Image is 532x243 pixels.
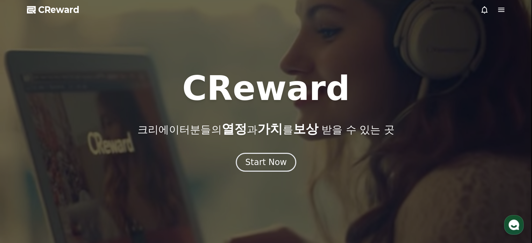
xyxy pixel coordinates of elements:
[38,4,79,15] span: CReward
[245,157,287,168] div: Start Now
[221,122,247,136] span: 열정
[108,195,116,201] span: 설정
[2,185,46,202] a: 홈
[257,122,282,136] span: 가치
[64,196,72,201] span: 대화
[293,122,318,136] span: 보상
[236,153,296,172] button: Start Now
[137,122,394,136] p: 크리에이터분들의 과 를 받을 수 있는 곳
[90,185,134,202] a: 설정
[27,4,79,15] a: CReward
[236,160,296,166] a: Start Now
[182,72,350,105] h1: CReward
[46,185,90,202] a: 대화
[22,195,26,201] span: 홈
